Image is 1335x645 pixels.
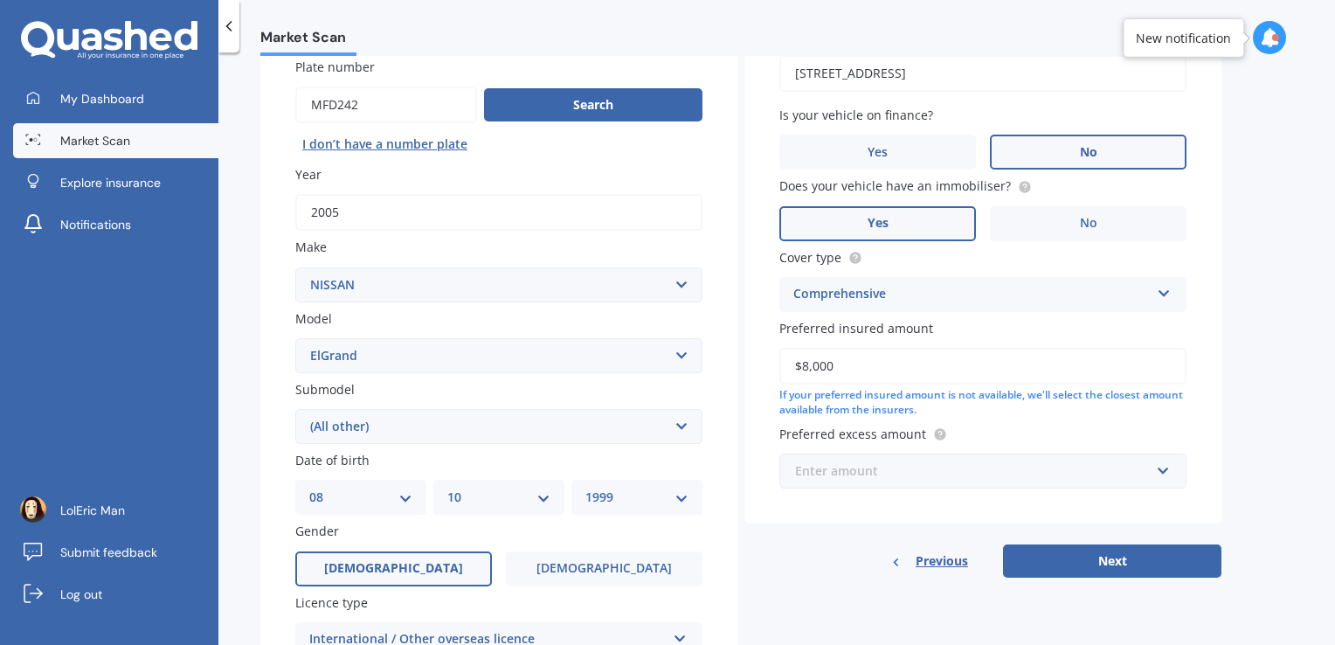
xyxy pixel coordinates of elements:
[13,535,218,570] a: Submit feedback
[60,216,131,233] span: Notifications
[295,87,477,123] input: Enter plate number
[779,249,841,266] span: Cover type
[536,561,672,576] span: [DEMOGRAPHIC_DATA]
[13,165,218,200] a: Explore insurance
[1080,145,1097,160] span: No
[484,88,702,121] button: Search
[13,493,218,528] a: LolEric Man
[60,586,102,603] span: Log out
[295,239,327,256] span: Make
[779,426,926,442] span: Preferred excess amount
[60,132,130,149] span: Market Scan
[779,178,1011,195] span: Does your vehicle have an immobiliser?
[295,452,370,468] span: Date of birth
[295,524,339,540] span: Gender
[793,284,1150,305] div: Comprehensive
[295,194,702,231] input: YYYY
[295,59,375,75] span: Plate number
[779,348,1186,385] input: Enter amount
[868,216,889,231] span: Yes
[324,561,463,576] span: [DEMOGRAPHIC_DATA]
[779,55,1186,92] input: Enter address
[1080,216,1097,231] span: No
[779,107,933,123] span: Is your vehicle on finance?
[295,594,368,611] span: Licence type
[1136,29,1231,46] div: New notification
[295,381,355,398] span: Submodel
[13,577,218,612] a: Log out
[13,81,218,116] a: My Dashboard
[779,320,933,336] span: Preferred insured amount
[13,123,218,158] a: Market Scan
[916,548,968,574] span: Previous
[60,544,157,561] span: Submit feedback
[295,130,474,158] button: I don’t have a number plate
[868,145,888,160] span: Yes
[60,174,161,191] span: Explore insurance
[295,310,332,327] span: Model
[13,207,218,242] a: Notifications
[60,90,144,107] span: My Dashboard
[260,29,356,52] span: Market Scan
[295,166,322,183] span: Year
[795,461,1150,481] div: Enter amount
[1003,544,1221,578] button: Next
[20,496,46,523] img: ACg8ocKvTPsusmHQrBXya3VI4knm43BRmc82-LFVWI6TPvk59a3gkKk=s96-c
[60,502,125,519] span: LolEric Man
[779,388,1186,418] div: If your preferred insured amount is not available, we'll select the closest amount available from...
